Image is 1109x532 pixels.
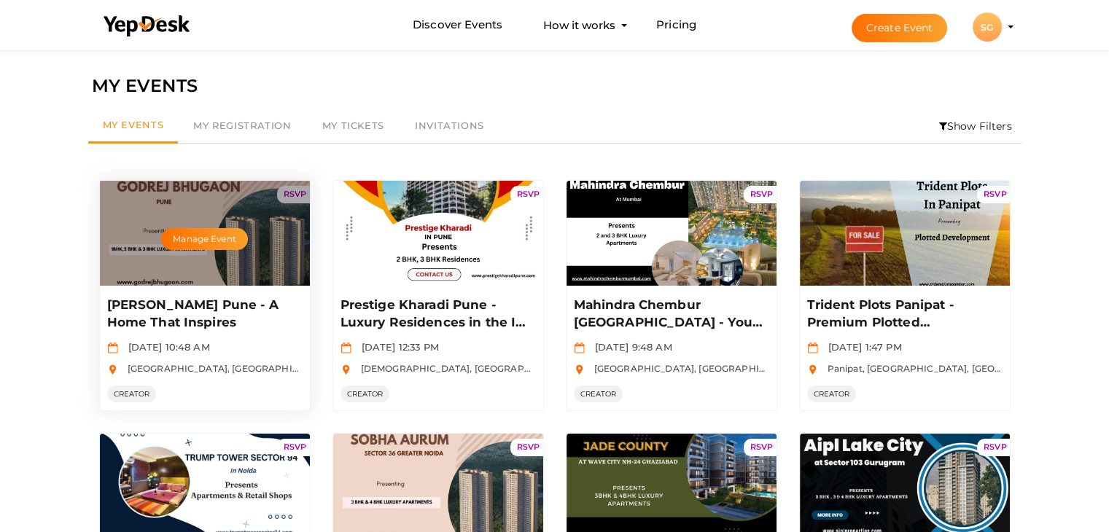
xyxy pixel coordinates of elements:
[354,363,785,374] span: [DEMOGRAPHIC_DATA], [GEOGRAPHIC_DATA], [GEOGRAPHIC_DATA], [GEOGRAPHIC_DATA]
[539,12,620,39] button: How it works
[107,343,118,353] img: calendar.svg
[587,363,1008,374] span: [GEOGRAPHIC_DATA], [GEOGRAPHIC_DATA], [GEOGRAPHIC_DATA], [GEOGRAPHIC_DATA]
[852,14,948,42] button: Create Event
[574,386,623,402] span: CREATOR
[120,363,752,374] span: [GEOGRAPHIC_DATA], [GEOGRAPHIC_DATA], [GEOGRAPHIC_DATA], [GEOGRAPHIC_DATA], [GEOGRAPHIC_DATA], [G...
[415,120,484,131] span: Invitations
[107,364,118,375] img: location.svg
[574,297,766,332] p: Mahindra Chembur [GEOGRAPHIC_DATA] - Your Dream Home Awaits
[821,341,902,353] span: [DATE] 1:47 PM
[807,297,999,332] p: Trident Plots Panipat - Premium Plotted Development in a Thriving Location
[656,12,696,39] a: Pricing
[807,386,857,402] span: CREATOR
[161,228,247,250] button: Manage Event
[121,341,210,353] span: [DATE] 10:48 AM
[307,109,400,143] a: My Tickets
[588,341,672,353] span: [DATE] 9:48 AM
[354,341,439,353] span: [DATE] 12:33 PM
[820,363,1072,374] span: Panipat, [GEOGRAPHIC_DATA], [GEOGRAPHIC_DATA]
[968,12,1006,42] button: SG
[413,12,502,39] a: Discover Events
[574,343,585,353] img: calendar.svg
[322,120,384,131] span: My Tickets
[973,22,1002,33] profile-pic: SG
[400,109,499,143] a: Invitations
[973,12,1002,42] div: SG
[341,364,351,375] img: location.svg
[88,109,179,144] a: My Events
[107,386,157,402] span: CREATOR
[807,364,818,375] img: location.svg
[341,386,390,402] span: CREATOR
[574,364,585,375] img: location.svg
[341,297,532,332] p: Prestige Kharadi Pune - Luxury Residences in the IT Hub of [GEOGRAPHIC_DATA]
[341,343,351,353] img: calendar.svg
[92,72,1018,100] div: MY EVENTS
[103,119,164,130] span: My Events
[193,120,291,131] span: My Registration
[807,343,818,353] img: calendar.svg
[178,109,306,143] a: My Registration
[107,297,299,332] p: [PERSON_NAME] Pune - A Home That Inspires
[930,109,1022,143] li: Show Filters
